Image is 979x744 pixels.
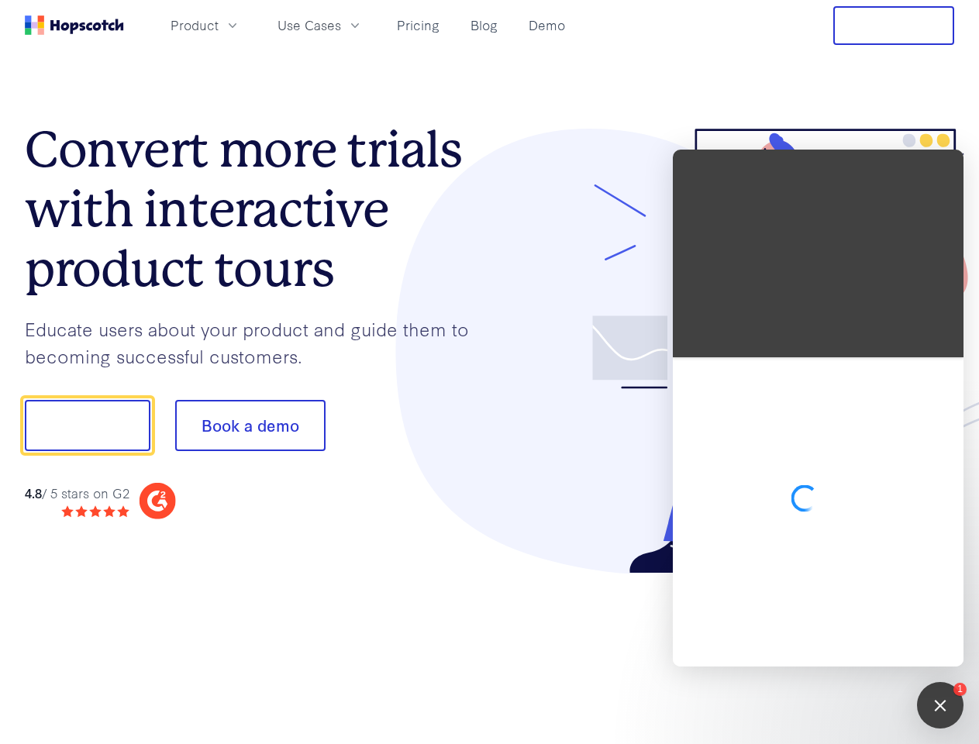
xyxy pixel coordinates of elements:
a: Pricing [391,12,446,38]
button: Product [161,12,250,38]
strong: 4.8 [25,484,42,501]
a: Demo [522,12,571,38]
div: / 5 stars on G2 [25,484,129,503]
a: Home [25,15,124,35]
div: 1 [953,683,967,696]
span: Product [171,15,219,35]
button: Book a demo [175,400,326,451]
span: Use Cases [277,15,341,35]
button: Show me! [25,400,150,451]
button: Free Trial [833,6,954,45]
button: Use Cases [268,12,372,38]
p: Educate users about your product and guide them to becoming successful customers. [25,315,490,369]
h1: Convert more trials with interactive product tours [25,120,490,298]
a: Blog [464,12,504,38]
